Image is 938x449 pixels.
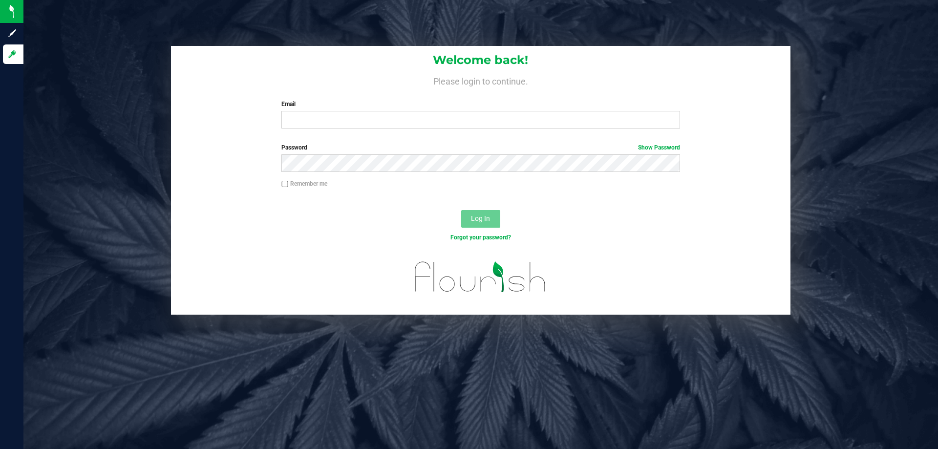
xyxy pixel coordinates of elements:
[171,74,790,86] h4: Please login to continue.
[403,252,558,302] img: flourish_logo.svg
[281,100,680,108] label: Email
[7,49,17,59] inline-svg: Log in
[638,144,680,151] a: Show Password
[461,210,500,228] button: Log In
[7,28,17,38] inline-svg: Sign up
[450,234,511,241] a: Forgot your password?
[281,181,288,188] input: Remember me
[171,54,790,66] h1: Welcome back!
[471,214,490,222] span: Log In
[281,179,327,188] label: Remember me
[281,144,307,151] span: Password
